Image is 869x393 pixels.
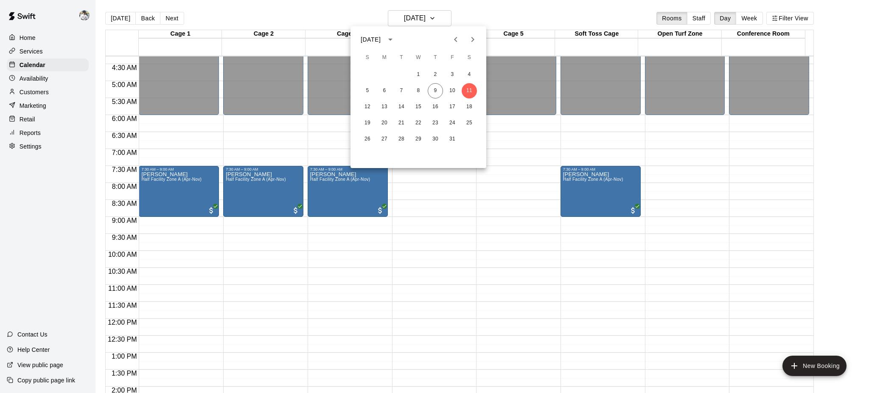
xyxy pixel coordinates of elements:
button: calendar view is open, switch to year view [383,32,398,47]
button: 30 [428,132,443,147]
span: Wednesday [411,49,426,66]
button: 20 [377,115,392,131]
button: 12 [360,99,375,115]
button: 29 [411,132,426,147]
span: Friday [445,49,460,66]
span: Tuesday [394,49,409,66]
button: 28 [394,132,409,147]
button: 5 [360,83,375,98]
button: 7 [394,83,409,98]
span: Sunday [360,49,375,66]
button: 17 [445,99,460,115]
button: 23 [428,115,443,131]
button: 24 [445,115,460,131]
button: 11 [462,83,477,98]
button: 15 [411,99,426,115]
button: 21 [394,115,409,131]
span: Saturday [462,49,477,66]
button: Next month [464,31,481,48]
button: 18 [462,99,477,115]
button: 26 [360,132,375,147]
button: 1 [411,67,426,82]
button: 16 [428,99,443,115]
button: 22 [411,115,426,131]
button: 31 [445,132,460,147]
button: 13 [377,99,392,115]
button: 14 [394,99,409,115]
button: Previous month [447,31,464,48]
button: 9 [428,83,443,98]
button: 10 [445,83,460,98]
button: 27 [377,132,392,147]
span: Thursday [428,49,443,66]
button: 4 [462,67,477,82]
button: 8 [411,83,426,98]
button: 6 [377,83,392,98]
button: 19 [360,115,375,131]
button: 25 [462,115,477,131]
button: 2 [428,67,443,82]
span: Monday [377,49,392,66]
button: 3 [445,67,460,82]
div: [DATE] [361,35,381,44]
